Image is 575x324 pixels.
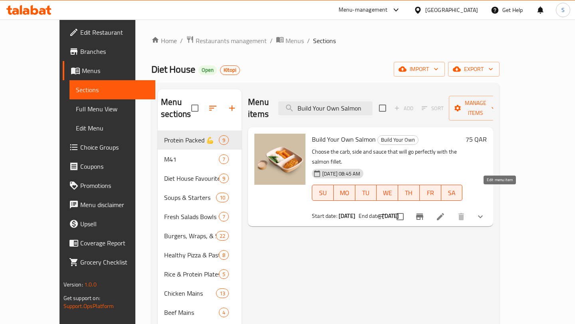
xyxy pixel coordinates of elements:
a: Menu disclaimer [63,195,155,214]
span: Kitopi [220,67,240,73]
span: Edit Menu [76,123,149,133]
span: Choice Groups [80,142,149,152]
div: Diet House Favourites ⭐ [164,174,219,183]
span: Menus [286,36,304,45]
span: [DATE] 08:45 AM [319,170,363,178]
span: Select section first [416,102,449,115]
span: Full Menu View [76,104,149,114]
div: [GEOGRAPHIC_DATA] [425,6,478,14]
span: Get support on: [63,293,100,303]
div: Burgers, Wraps, & Sandwiches22 [158,226,242,245]
span: Menu disclaimer [80,200,149,209]
span: SU [315,187,331,199]
div: Fresh Salads Bowls 🥗7 [158,207,242,226]
span: End date: [359,211,381,221]
span: 1.0.0 [84,279,97,290]
span: Select all sections [186,100,203,117]
span: Branches [80,47,149,56]
div: Protein Packed 💪9 [158,130,242,150]
button: FR [420,185,441,201]
div: items [219,135,229,145]
button: TU [355,185,377,201]
a: Branches [63,42,155,61]
button: SA [441,185,463,201]
span: Manage items [455,98,496,118]
span: Build Your Own [378,135,418,144]
span: Sort sections [203,99,222,118]
span: Sections [313,36,336,45]
a: Upsell [63,214,155,233]
input: search [278,101,373,115]
span: import [400,64,438,74]
span: Start date: [312,211,337,221]
span: Coupons [80,162,149,171]
span: Diet House [151,60,195,78]
div: items [219,250,229,260]
button: Branch-specific-item [410,207,429,226]
h6: 75 QAR [466,134,487,145]
div: items [219,154,229,164]
span: Chicken Mains [164,288,216,298]
div: M417 [158,150,242,169]
svg: Show Choices [476,212,485,221]
li: / [180,36,183,45]
span: Soups & Starters [164,193,216,202]
div: items [216,231,229,241]
span: Version: [63,279,83,290]
span: 4 [219,309,228,316]
li: / [270,36,273,45]
span: Grocery Checklist [80,257,149,267]
span: Healthy Pizza & Pasta [164,250,219,260]
span: SA [444,187,460,199]
span: S [561,6,565,14]
div: Beef Mains4 [158,303,242,322]
div: Diet House Favourites ⭐9 [158,169,242,188]
a: Edit Menu [69,119,155,138]
span: Burgers, Wraps, & Sandwiches [164,231,216,241]
span: Select to update [392,208,408,225]
span: Fresh Salads Bowls 🥗 [164,212,219,221]
div: Open [198,65,217,75]
span: 9 [219,136,228,144]
a: Support.OpsPlatform [63,301,114,311]
span: Upsell [80,219,149,229]
span: 8 [219,251,228,259]
a: Menus [63,61,155,80]
span: Select section [374,100,391,117]
a: Restaurants management [186,36,267,46]
span: 22 [216,232,228,240]
div: Soups & Starters10 [158,188,242,207]
span: Restaurants management [196,36,267,45]
li: / [307,36,310,45]
a: Full Menu View [69,99,155,119]
span: Menus [82,66,149,75]
p: Choose the carb, side and sauce that will go perfectly with the salmon fillet. [312,147,462,167]
div: items [219,308,229,317]
div: items [216,193,229,202]
span: MO [337,187,352,199]
div: items [219,174,229,183]
span: Sections [76,85,149,95]
button: show more [471,207,490,226]
div: items [219,212,229,221]
button: Manage items [449,96,502,121]
span: 5 [219,271,228,278]
a: Sections [69,80,155,99]
button: TH [398,185,420,201]
a: Coverage Report [63,233,155,253]
a: Coupons [63,157,155,176]
a: Menus [276,36,304,46]
a: Edit Restaurant [63,23,155,42]
a: Promotions [63,176,155,195]
span: 7 [219,213,228,221]
span: Edit Restaurant [80,28,149,37]
button: sort-choices [373,207,392,226]
span: Build Your Own Salmon [312,133,376,145]
span: Promotions [80,181,149,190]
span: WE [380,187,395,199]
